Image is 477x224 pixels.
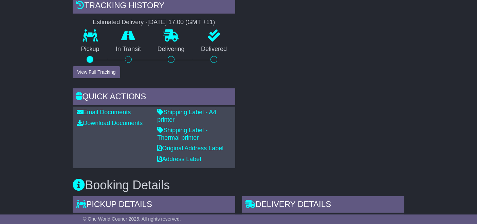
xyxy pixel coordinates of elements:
[147,19,215,26] div: [DATE] 17:00 (GMT +11)
[73,19,235,26] div: Estimated Delivery -
[73,46,108,53] p: Pickup
[157,145,223,152] a: Original Address Label
[157,156,201,162] a: Address Label
[77,120,143,126] a: Download Documents
[83,216,181,222] span: © One World Courier 2025. All rights reserved.
[157,109,216,123] a: Shipping Label - A4 printer
[242,196,404,214] div: Delivery Details
[149,46,193,53] p: Delivering
[73,88,235,107] div: Quick Actions
[73,196,235,214] div: Pickup Details
[77,109,131,116] a: Email Documents
[157,127,207,141] a: Shipping Label - Thermal printer
[108,46,149,53] p: In Transit
[73,178,404,192] h3: Booking Details
[193,46,235,53] p: Delivered
[73,66,120,78] button: View Full Tracking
